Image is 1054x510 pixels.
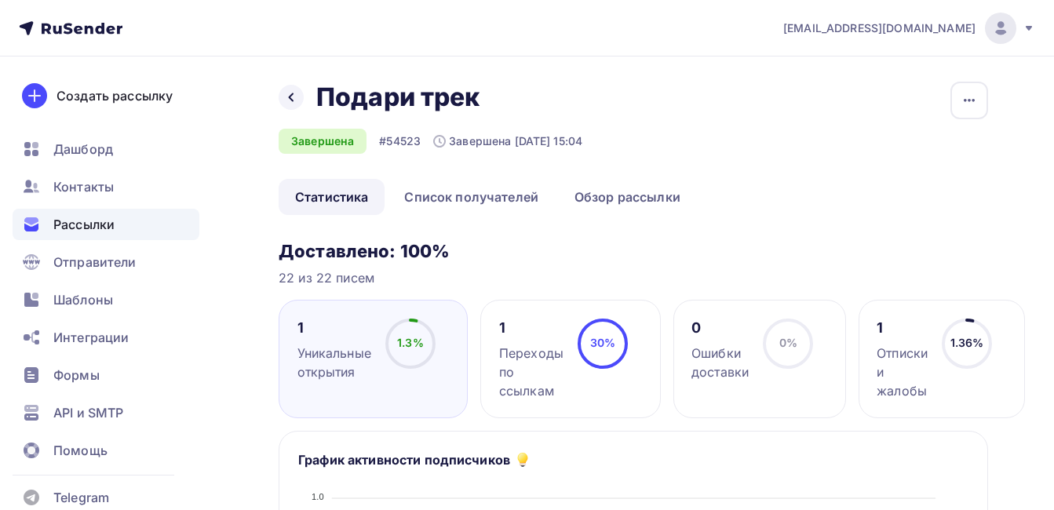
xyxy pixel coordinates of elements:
[53,290,113,309] span: Шаблоны
[279,268,988,287] div: 22 из 22 писем
[13,359,199,391] a: Формы
[691,344,749,381] div: Ошибки доставки
[691,319,749,337] div: 0
[312,492,324,501] tspan: 1.0
[53,441,108,460] span: Помощь
[877,319,928,337] div: 1
[13,209,199,240] a: Рассылки
[13,284,199,315] a: Шаблоны
[53,366,100,384] span: Формы
[950,336,984,349] span: 1.36%
[499,344,563,400] div: Переходы по ссылкам
[783,20,976,36] span: [EMAIL_ADDRESS][DOMAIN_NAME]
[499,319,563,337] div: 1
[388,179,555,215] a: Список получателей
[53,215,115,234] span: Рассылки
[397,336,424,349] span: 1.3%
[57,86,173,105] div: Создать рассылку
[53,488,109,507] span: Telegram
[53,177,114,196] span: Контакты
[433,133,582,149] div: Завершена [DATE] 15:04
[877,344,928,400] div: Отписки и жалобы
[13,246,199,278] a: Отправители
[279,179,385,215] a: Статистика
[558,179,697,215] a: Обзор рассылки
[13,133,199,165] a: Дашборд
[53,328,129,347] span: Интеграции
[53,403,123,422] span: API и SMTP
[379,133,421,149] div: #54523
[590,336,615,349] span: 30%
[297,319,371,337] div: 1
[783,13,1035,44] a: [EMAIL_ADDRESS][DOMAIN_NAME]
[298,450,510,469] h5: График активности подписчиков
[279,240,988,262] h3: Доставлено: 100%
[53,253,137,271] span: Отправители
[53,140,113,158] span: Дашборд
[316,82,480,113] h2: Подари трек
[779,336,797,349] span: 0%
[297,344,371,381] div: Уникальные открытия
[279,129,367,154] div: Завершена
[13,171,199,202] a: Контакты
